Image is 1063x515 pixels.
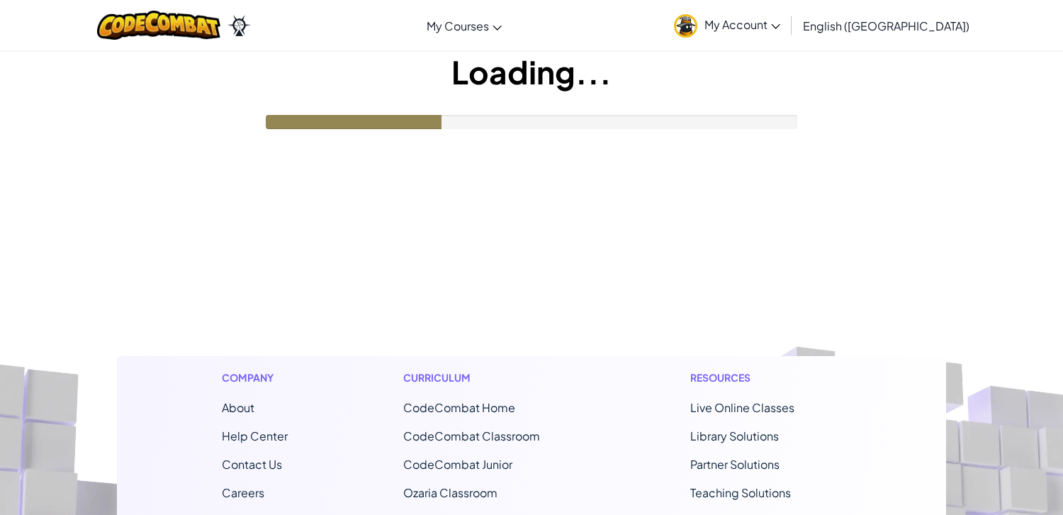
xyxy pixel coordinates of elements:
h1: Company [222,370,288,385]
span: Contact Us [222,457,282,472]
img: Ozaria [227,15,250,36]
img: CodeCombat logo [97,11,221,40]
a: My Courses [420,6,509,45]
span: My Account [704,17,780,32]
span: CodeCombat Home [403,400,515,415]
a: Partner Solutions [690,457,780,472]
h1: Curriculum [403,370,575,385]
h1: Resources [690,370,841,385]
a: Help Center [222,428,288,443]
img: avatar [674,14,697,38]
a: Careers [222,485,264,500]
a: About [222,400,254,415]
span: My Courses [427,18,489,33]
a: Library Solutions [690,428,779,443]
a: Teaching Solutions [690,485,791,500]
a: CodeCombat Classroom [403,428,540,443]
a: English ([GEOGRAPHIC_DATA]) [796,6,977,45]
a: Ozaria Classroom [403,485,497,500]
a: Live Online Classes [690,400,794,415]
a: CodeCombat Junior [403,457,512,472]
span: English ([GEOGRAPHIC_DATA]) [803,18,969,33]
a: My Account [667,3,787,48]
